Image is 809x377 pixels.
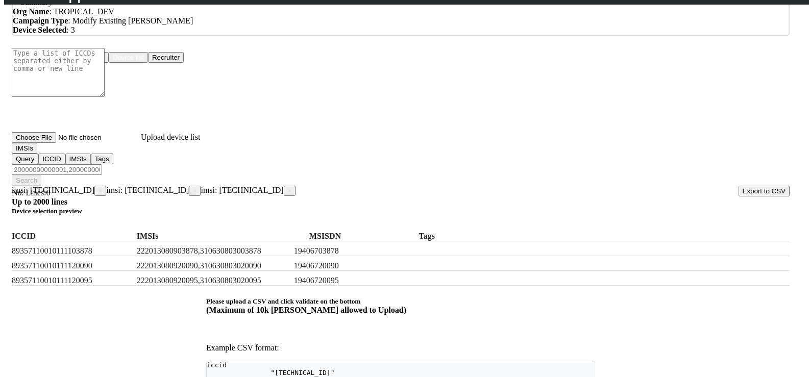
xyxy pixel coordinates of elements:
label: 19406720095 [294,276,411,285]
button: Search [12,175,41,186]
h5: Device selection preview [12,207,790,215]
div: IMSIs [12,154,790,164]
label: 222013080903878,310630803003878 [137,246,290,256]
button: Tags [91,154,113,164]
input: Filter device list [12,164,102,175]
button: IMSIs [65,154,91,164]
div: : Modify Existing [PERSON_NAME] [13,16,789,26]
span: × [99,187,102,194]
span: 0 [46,188,51,197]
label: 89357110010111120095 [12,276,129,285]
h5: Please upload a CSV and click validate on the bottom [206,297,595,315]
div: Up to 2000 lines [12,197,790,207]
label: 222013080920090,310630803020090 [137,261,290,270]
strong: Org Name [13,7,50,16]
span: × [288,187,291,194]
strong: Device Selected [13,26,66,34]
button: Export to CSV [739,186,790,196]
label: 89357110010111103878 [12,246,129,256]
span: imsi: [TECHNICAL_ID] [201,186,295,194]
label: 222013080920095,310630803020095 [137,276,290,285]
label: Tags [419,232,540,241]
button: Close [284,186,296,196]
div: : 3 [13,26,789,35]
label: IMSIs [137,232,290,241]
p: Example CSV format: [206,343,595,353]
span: imsi: [TECHNICAL_ID] [12,186,106,194]
strong: Campaign Type [13,16,68,25]
button: Query [12,154,38,164]
label: 19406720090 [294,261,411,270]
span: imsi: [TECHNICAL_ID] [106,186,201,194]
span: (Maximum of 10k [PERSON_NAME] allowed to Upload) [206,306,406,314]
label: 89357110010111120090 [12,261,129,270]
button: IMSIs [12,143,37,154]
label: MSISDN [294,232,406,241]
button: Close [94,186,106,196]
label: ICCID [12,232,129,241]
button: ICCID [38,154,65,164]
label: Upload device list [141,133,200,141]
span: × [193,187,197,194]
div: No. Lines: [12,188,790,197]
label: 19406703878 [294,246,411,256]
div: : TROPICAL_DEV [13,7,789,16]
button: Close [189,186,201,196]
